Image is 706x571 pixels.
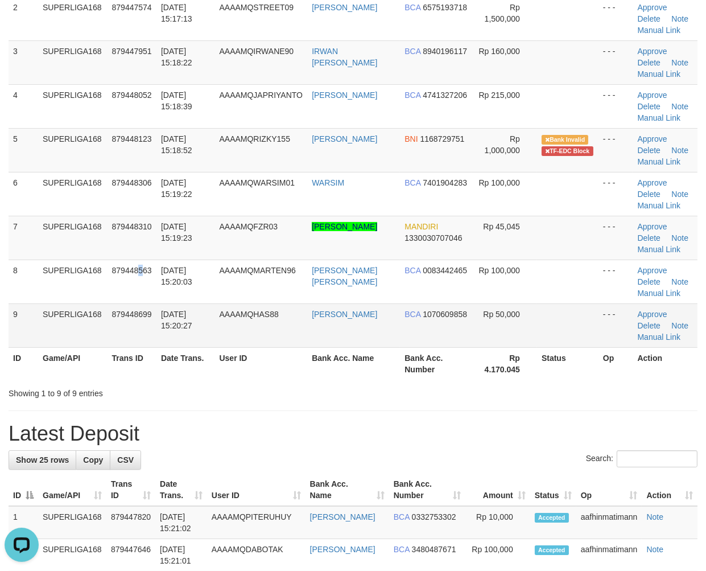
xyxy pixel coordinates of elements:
[638,26,681,35] a: Manual Link
[646,545,663,554] a: Note
[215,347,308,380] th: User ID
[9,303,38,347] td: 9
[586,450,697,467] label: Search:
[479,91,520,100] span: Rp 215,000
[671,58,688,67] a: Note
[9,84,38,128] td: 4
[310,512,375,521] a: [PERSON_NAME]
[404,134,418,143] span: BNI
[220,3,294,12] span: AAAAMQSTREET09
[207,506,305,539] td: AAAAMQPITERUHUY
[671,233,688,243] a: Note
[598,303,633,347] td: - - -
[638,222,667,231] a: Approve
[312,266,377,286] a: [PERSON_NAME] [PERSON_NAME]
[312,134,377,143] a: [PERSON_NAME]
[638,58,660,67] a: Delete
[537,347,598,380] th: Status
[389,474,465,506] th: Bank Acc. Number: activate to sort column ascending
[598,40,633,84] td: - - -
[38,84,108,128] td: SUPERLIGA168
[161,47,192,67] span: [DATE] 15:18:22
[642,474,697,506] th: Action: activate to sort column ascending
[576,474,642,506] th: Op: activate to sort column ascending
[638,157,681,166] a: Manual Link
[16,455,69,465] span: Show 25 rows
[638,3,667,12] a: Approve
[646,512,663,521] a: Note
[483,310,520,319] span: Rp 50,000
[404,47,420,56] span: BCA
[220,178,295,187] span: AAAAMQWARSIM01
[155,474,207,506] th: Date Trans.: activate to sort column ascending
[305,474,389,506] th: Bank Acc. Name: activate to sort column ascending
[394,545,410,554] span: BCA
[310,545,375,554] a: [PERSON_NAME]
[671,102,688,111] a: Note
[9,474,38,506] th: ID: activate to sort column descending
[671,321,688,330] a: Note
[423,266,467,275] span: Copy 0083442465 to clipboard
[112,47,152,56] span: 879447951
[404,178,420,187] span: BCA
[155,506,207,539] td: [DATE] 15:21:02
[638,134,667,143] a: Approve
[38,172,108,216] td: SUPERLIGA168
[598,260,633,303] td: - - -
[404,310,420,319] span: BCA
[638,321,660,330] a: Delete
[638,102,660,111] a: Delete
[108,347,156,380] th: Trans ID
[638,266,667,275] a: Approve
[400,347,472,380] th: Bank Acc. Number
[112,91,152,100] span: 879448052
[38,40,108,84] td: SUPERLIGA168
[671,146,688,155] a: Note
[633,347,697,380] th: Action
[423,178,467,187] span: Copy 7401904283 to clipboard
[220,134,291,143] span: AAAAMQRIZKY155
[485,134,520,155] span: Rp 1,000,000
[9,450,76,470] a: Show 25 rows
[423,91,467,100] span: Copy 4741327206 to clipboard
[161,310,192,330] span: [DATE] 15:20:27
[220,266,296,275] span: AAAAMQMARTEN96
[412,545,456,554] span: Copy 3480487671 to clipboard
[38,260,108,303] td: SUPERLIGA168
[472,347,537,380] th: Rp 4.170.045
[106,474,155,506] th: Trans ID: activate to sort column ascending
[638,178,667,187] a: Approve
[423,3,467,12] span: Copy 6575193718 to clipboard
[638,310,667,319] a: Approve
[638,91,667,100] a: Approve
[312,47,377,67] a: IRWAN [PERSON_NAME]
[112,266,152,275] span: 879448563
[671,14,688,23] a: Note
[638,14,660,23] a: Delete
[598,128,633,172] td: - - -
[38,216,108,260] td: SUPERLIGA168
[76,450,110,470] a: Copy
[617,450,697,467] input: Search:
[598,216,633,260] td: - - -
[112,310,152,319] span: 879448699
[638,69,681,79] a: Manual Link
[479,47,520,56] span: Rp 160,000
[598,347,633,380] th: Op
[312,222,377,231] a: [PERSON_NAME]
[465,506,530,539] td: Rp 10,000
[5,5,39,39] button: Open LiveChat chat widget
[423,310,467,319] span: Copy 1070609858 to clipboard
[638,190,660,199] a: Delete
[404,266,420,275] span: BCA
[161,3,192,23] span: [DATE] 15:17:13
[638,47,667,56] a: Approve
[598,84,633,128] td: - - -
[542,146,593,156] span: Transfer EDC blocked
[9,260,38,303] td: 8
[312,91,377,100] a: [PERSON_NAME]
[9,506,38,539] td: 1
[485,3,520,23] span: Rp 1,500,000
[161,222,192,243] span: [DATE] 15:19:23
[638,245,681,254] a: Manual Link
